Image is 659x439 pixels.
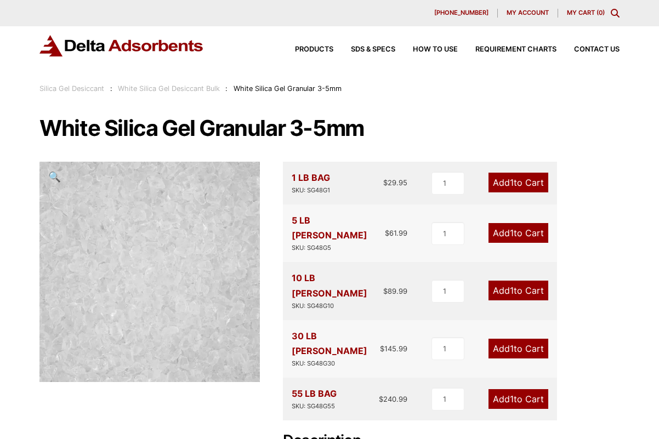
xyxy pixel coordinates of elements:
[488,339,548,358] a: Add1to Cart
[48,170,61,183] span: 🔍
[234,84,342,93] span: White Silica Gel Granular 3-5mm
[498,9,558,18] a: My account
[434,10,488,16] span: [PHONE_NUMBER]
[383,287,407,295] bdi: 89.99
[488,173,548,192] a: Add1to Cart
[380,344,407,353] bdi: 145.99
[510,394,514,404] span: 1
[292,243,385,253] div: SKU: SG48G5
[599,9,603,16] span: 0
[292,301,383,311] div: SKU: SG48G10
[488,281,548,300] a: Add1to Cart
[567,9,605,16] a: My Cart (0)
[385,229,407,237] bdi: 61.99
[510,177,514,188] span: 1
[488,389,548,409] a: Add1to Cart
[292,401,337,412] div: SKU: SG48G55
[292,329,380,369] div: 30 LB [PERSON_NAME]
[510,227,514,238] span: 1
[39,265,260,276] a: White Silica Gel Granular 3-5mm
[510,285,514,296] span: 1
[458,46,556,53] a: Requirement Charts
[39,35,204,56] img: Delta Adsorbents
[39,117,620,140] h1: White Silica Gel Granular 3-5mm
[383,178,407,187] bdi: 29.95
[292,386,337,412] div: 55 LB BAG
[510,343,514,354] span: 1
[475,46,556,53] span: Requirement Charts
[556,46,620,53] a: Contact Us
[295,46,333,53] span: Products
[379,395,407,403] bdi: 240.99
[380,344,384,353] span: $
[277,46,333,53] a: Products
[383,178,388,187] span: $
[425,9,498,18] a: [PHONE_NUMBER]
[225,84,228,93] span: :
[611,9,620,18] div: Toggle Modal Content
[39,162,70,192] a: View full-screen image gallery
[292,185,330,196] div: SKU: SG48G1
[385,229,389,237] span: $
[379,395,383,403] span: $
[39,162,260,382] img: White Silica Gel Granular 3-5mm
[292,170,330,196] div: 1 LB BAG
[413,46,458,53] span: How to Use
[39,84,104,93] a: Silica Gel Desiccant
[292,271,383,311] div: 10 LB [PERSON_NAME]
[292,358,380,369] div: SKU: SG48G30
[333,46,395,53] a: SDS & SPECS
[488,223,548,243] a: Add1to Cart
[507,10,549,16] span: My account
[351,46,395,53] span: SDS & SPECS
[395,46,458,53] a: How to Use
[574,46,620,53] span: Contact Us
[383,287,388,295] span: $
[118,84,220,93] a: White Silica Gel Desiccant Bulk
[110,84,112,93] span: :
[292,213,385,253] div: 5 LB [PERSON_NAME]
